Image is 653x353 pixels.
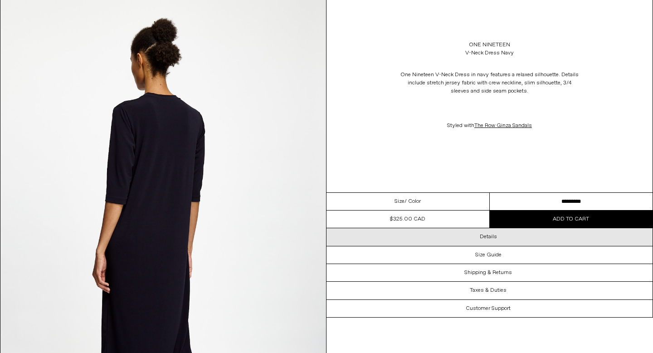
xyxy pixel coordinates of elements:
span: Styled with [447,122,532,129]
h3: Size Guide [475,252,502,258]
span: Size [395,197,404,206]
span: / Color [404,197,421,206]
div: $325.00 CAD [390,215,425,223]
a: One Nineteen [469,41,510,49]
h3: Taxes & Duties [470,287,507,294]
span: Add to cart [553,216,589,223]
a: The Row Ginza Sandals [474,122,532,129]
h3: Customer Support [466,305,511,312]
h3: Shipping & Returns [464,270,512,276]
div: V-Neck Dress Navy [465,49,514,57]
button: Add to cart [490,211,653,228]
h3: Details [480,234,497,240]
span: One Nineteen V-Neck Dress in navy features a relaxed silhouette. Details include stretch jersey f... [400,71,579,95]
